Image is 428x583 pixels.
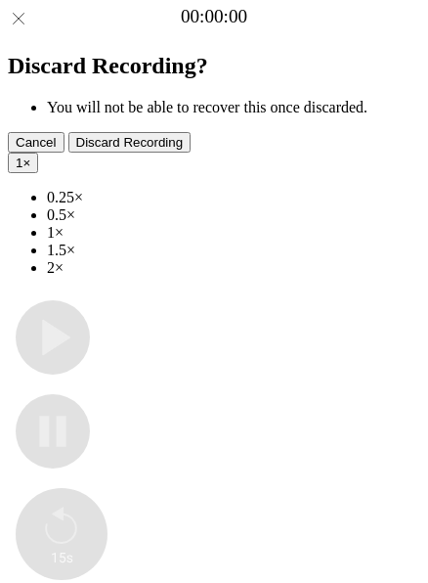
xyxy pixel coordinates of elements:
li: 0.25× [47,189,420,206]
button: Discard Recording [68,132,192,153]
span: 1 [16,156,22,170]
li: You will not be able to recover this once discarded. [47,99,420,116]
li: 0.5× [47,206,420,224]
li: 1× [47,224,420,242]
button: Cancel [8,132,64,153]
h2: Discard Recording? [8,53,420,79]
li: 2× [47,259,420,277]
button: 1× [8,153,38,173]
li: 1.5× [47,242,420,259]
a: 00:00:00 [181,6,247,27]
